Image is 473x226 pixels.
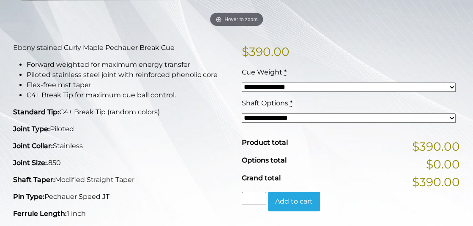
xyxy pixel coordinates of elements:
strong: Joint Type: [13,125,50,133]
strong: Pin Type: [13,193,44,201]
span: $0.00 [426,155,460,173]
span: Product total [242,138,288,146]
strong: Shaft Taper: [13,176,55,184]
p: Stainless [13,141,232,151]
button: Add to cart [268,192,320,211]
abbr: required [284,68,287,76]
abbr: required [290,99,293,107]
p: C4+ Break Tip (random colors) [13,107,232,117]
p: Modified Straight Taper [13,175,232,185]
li: C4+ Break Tip for maximum cue ball control. [27,90,232,100]
p: .850 [13,158,232,168]
strong: Joint Size: [13,159,47,167]
span: $390.00 [412,173,460,191]
li: Forward weighted for maximum energy transfer [27,60,232,70]
p: Ebony stained Curly Maple Pechauer Break Cue [13,43,232,53]
li: Flex-free mst taper [27,80,232,90]
span: Grand total [242,174,281,182]
strong: Standard Tip: [13,108,59,116]
strong: Joint Collar: [13,142,53,150]
p: Piloted [13,124,232,134]
strong: Ferrule Length: [13,209,67,218]
p: Pechauer Speed JT [13,192,232,202]
p: 1 inch [13,209,232,219]
span: Options total [242,156,287,164]
span: $390.00 [412,138,460,155]
span: $ [242,44,249,59]
span: Cue Weight [242,68,282,76]
span: Shaft Options [242,99,288,107]
bdi: 390.00 [242,44,290,59]
input: Product quantity [242,192,266,204]
li: Piloted stainless steel joint with reinforced phenolic core [27,70,232,80]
